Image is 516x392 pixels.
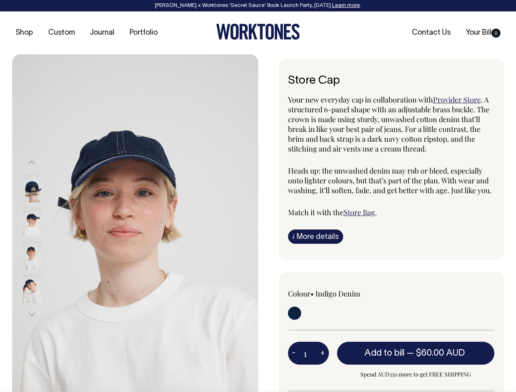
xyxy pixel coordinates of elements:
h6: Store Cap [288,75,495,87]
img: Store Cap [23,207,41,236]
a: Portfolio [126,26,161,40]
a: Contact Us [409,26,454,40]
button: - [288,345,299,361]
label: Indigo Denim [315,289,360,298]
a: Journal [87,26,118,40]
img: Store Cap [23,174,41,203]
span: • [310,289,314,298]
span: Spend AUD350 more to get FREE SHIPPING [337,370,495,379]
div: Colour [288,289,371,298]
button: Next [26,305,38,324]
span: i [293,232,295,241]
button: Previous [26,154,38,172]
a: Custom [45,26,78,40]
a: Your Bill0 [462,26,504,40]
span: 0 [491,29,500,38]
span: Heads up: the unwashed denim may rub or bleed, especially onto lighter colours, but that’s part o... [288,166,491,195]
span: Your new everyday cap in collaboration with [288,95,433,105]
span: Add to bill [364,349,404,357]
a: Store Bag [344,207,375,217]
a: Provider Store [433,95,481,105]
span: Match it with the . [288,207,377,217]
button: Add to bill —$60.00 AUD [337,342,495,365]
img: Store Cap [23,274,41,303]
span: . A structured 6-panel shape with an adjustable brass buckle. The crown is made using sturdy, unw... [288,95,489,154]
a: Shop [12,26,36,40]
img: Store Cap [23,241,41,269]
div: [PERSON_NAME] × Worktones ‘Secret Sauce’ Book Launch Party, [DATE]. . [8,3,508,9]
a: Learn more [332,3,360,8]
a: iMore details [288,229,343,244]
button: + [316,345,329,361]
span: — [407,349,467,357]
span: $60.00 AUD [416,349,465,357]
